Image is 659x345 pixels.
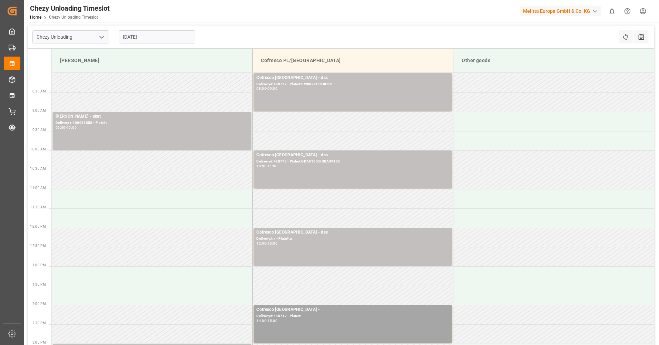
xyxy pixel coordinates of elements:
span: 11:00 AM [30,186,46,190]
div: 15:00 [267,319,277,322]
div: 11:00 [267,165,277,168]
div: Cofresco [GEOGRAPHIC_DATA] - [256,306,449,313]
div: 12:00 [256,242,266,245]
span: 1:30 PM [32,283,46,286]
div: 13:00 [267,242,277,245]
div: Delivery#:488773 - Plate#:GDA81505/GDA99133 [256,159,449,165]
span: 9:30 AM [32,128,46,132]
div: [PERSON_NAME] [57,54,247,67]
div: 08:00 [256,87,266,90]
div: 10:00 [67,126,77,129]
span: 8:30 AM [32,89,46,93]
div: - [266,87,267,90]
span: 10:00 AM [30,147,46,151]
div: Cofresco PL/[GEOGRAPHIC_DATA] [258,54,447,67]
span: 1:00 PM [32,263,46,267]
div: [PERSON_NAME] - skat [56,113,248,120]
div: Delivery#:400051858 - Plate#: [56,120,248,126]
input: DD.MM.YYYY [119,30,195,43]
button: open menu [96,32,107,42]
a: Home [30,15,41,20]
div: Melitta Europa GmbH & Co. KG [520,6,601,16]
span: 12:00 PM [30,225,46,228]
span: 12:30 PM [30,244,46,248]
button: Melitta Europa GmbH & Co. KG [520,4,604,18]
span: 10:30 AM [30,167,46,170]
span: 9:00 AM [32,109,46,112]
span: 2:00 PM [32,302,46,306]
input: Type to search/select [32,30,109,43]
div: - [266,242,267,245]
div: - [266,165,267,168]
div: 10:00 [256,165,266,168]
div: Other goods [459,54,648,67]
span: 2:30 PM [32,321,46,325]
span: 3:00 PM [32,341,46,344]
div: Delivery#:488772 - Plate#:CW8871F CLI86F5 [256,81,449,87]
button: show 0 new notifications [604,3,620,19]
div: Delivery#:x - Plate#:x [256,236,449,242]
div: 14:00 [256,319,266,322]
button: Help Center [620,3,635,19]
div: Chezy Unloading Timeslot [30,3,110,13]
div: Delivery#:488742 - Plate#: [256,313,449,319]
div: - [66,126,67,129]
span: 11:30 AM [30,205,46,209]
div: Cofresco [GEOGRAPHIC_DATA] - dss [256,152,449,159]
div: - [266,319,267,322]
div: 09:00 [267,87,277,90]
div: Cofresco [GEOGRAPHIC_DATA] - dss [256,75,449,81]
div: 09:00 [56,126,66,129]
div: Cofresco [GEOGRAPHIC_DATA] - dss [256,229,449,236]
